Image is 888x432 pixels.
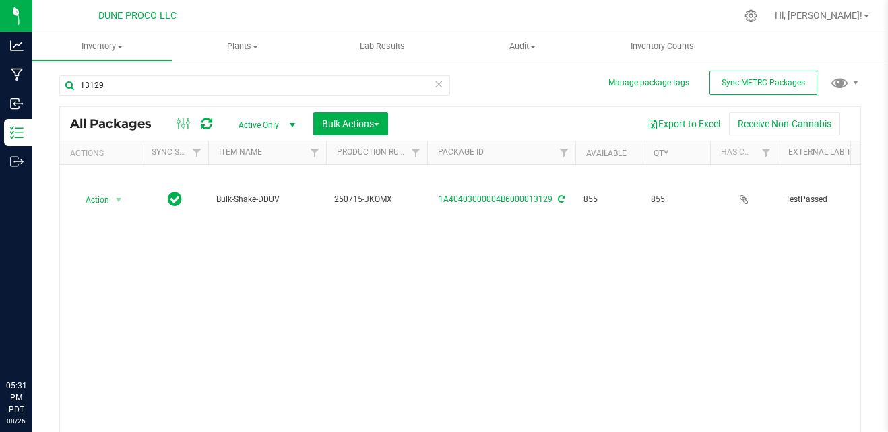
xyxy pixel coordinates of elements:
[439,194,552,204] a: 1A40403000004B6000013129
[453,40,592,52] span: Audit
[438,147,484,157] a: Package ID
[110,190,127,209] span: select
[59,75,450,96] input: Search Package ID, Item Name, SKU, Lot or Part Number...
[755,141,778,164] a: Filter
[729,112,840,135] button: Receive Non-Cannabis
[651,193,702,206] span: 855
[173,40,312,52] span: Plants
[612,40,712,52] span: Inventory Counts
[216,193,318,206] span: Bulk-Shake-DDUV
[152,147,203,157] a: Sync Status
[312,32,452,61] a: Lab Results
[6,380,26,416] p: 05:31 PM PDT
[452,32,592,61] a: Audit
[172,32,313,61] a: Plants
[10,126,24,139] inline-svg: Inventory
[337,147,405,157] a: Production Run
[742,9,759,22] div: Manage settings
[556,194,565,204] span: Sync from Compliance System
[639,112,729,135] button: Export to Excel
[405,141,427,164] a: Filter
[13,324,54,365] iframe: Resource center
[608,77,689,89] button: Manage package tags
[32,40,172,52] span: Inventory
[10,155,24,168] inline-svg: Outbound
[342,40,423,52] span: Lab Results
[710,141,778,165] th: Has COA
[10,39,24,52] inline-svg: Analytics
[313,112,388,135] button: Bulk Actions
[70,149,135,158] div: Actions
[168,190,182,209] span: In Sync
[553,141,575,164] a: Filter
[304,141,326,164] a: Filter
[10,68,24,81] inline-svg: Manufacturing
[322,118,379,129] span: Bulk Actions
[709,71,817,95] button: Sync METRC Packages
[722,78,805,87] span: Sync METRC Packages
[73,190,110,209] span: Action
[586,149,627,158] a: Available
[654,149,668,158] a: Qty
[98,10,177,22] span: DUNE PROCO LLC
[6,416,26,426] p: 08/26
[70,116,165,131] span: All Packages
[334,193,419,206] span: 250715-JKOMX
[32,32,172,61] a: Inventory
[186,141,208,164] a: Filter
[434,75,443,93] span: Clear
[10,97,24,110] inline-svg: Inbound
[775,10,862,21] span: Hi, [PERSON_NAME]!
[592,32,732,61] a: Inventory Counts
[583,193,635,206] span: 855
[219,147,262,157] a: Item Name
